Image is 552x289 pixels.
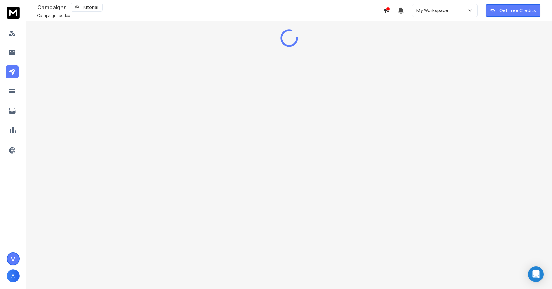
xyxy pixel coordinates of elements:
[71,3,103,12] button: Tutorial
[37,13,70,18] p: Campaigns added
[486,4,540,17] button: Get Free Credits
[528,266,544,282] div: Open Intercom Messenger
[7,269,20,282] button: A
[416,7,451,14] p: My Workspace
[499,7,536,14] p: Get Free Credits
[37,3,383,12] div: Campaigns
